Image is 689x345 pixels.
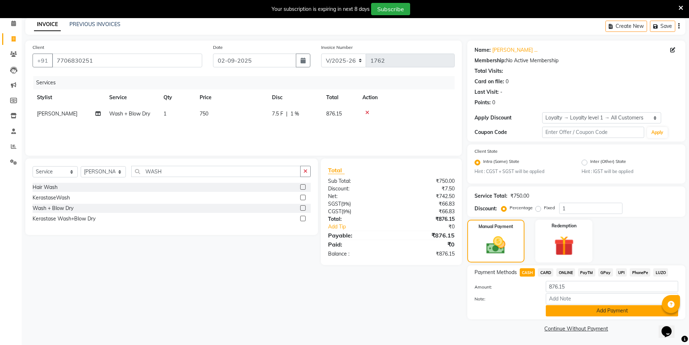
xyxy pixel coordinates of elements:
[520,268,535,277] span: CASH
[510,192,529,200] div: ₹750.00
[475,168,571,175] small: Hint : CGST + SGST will be applied
[483,158,519,167] label: Intra (Same) State
[290,110,299,118] span: 1 %
[163,110,166,117] span: 1
[33,184,58,191] div: Hair Wash
[475,57,506,64] div: Membership:
[556,268,575,277] span: ONLINE
[272,110,283,118] span: 7.5 F
[542,127,644,138] input: Enter Offer / Coupon Code
[475,148,498,155] label: Client State
[546,305,678,316] button: Add Payment
[195,89,268,106] th: Price
[500,88,502,96] div: -
[328,208,341,215] span: CGST
[131,166,301,177] input: Search or Scan
[578,268,595,277] span: PayTM
[650,21,675,32] button: Save
[598,268,613,277] span: GPay
[475,46,491,54] div: Name:
[323,193,391,200] div: Net:
[538,268,553,277] span: CARD
[391,250,460,258] div: ₹876.15
[328,167,345,174] span: Total
[323,200,391,208] div: ( )
[590,158,626,167] label: Inter (Other) State
[544,205,555,211] label: Fixed
[33,44,44,51] label: Client
[647,127,668,138] button: Apply
[105,89,159,106] th: Service
[358,89,455,106] th: Action
[653,268,668,277] span: LUZO
[469,284,541,290] label: Amount:
[391,200,460,208] div: ₹66.83
[33,89,105,106] th: Stylist
[546,293,678,304] input: Add Note
[616,268,627,277] span: UPI
[321,44,353,51] label: Invoice Number
[391,231,460,240] div: ₹876.15
[546,281,678,292] input: Amount
[323,177,391,185] div: Sub Total:
[391,177,460,185] div: ₹750.00
[605,21,647,32] button: Create New
[492,99,495,106] div: 0
[475,57,678,64] div: No Active Membership
[52,54,202,67] input: Search by Name/Mobile/Email/Code
[475,114,543,122] div: Apply Discount
[34,18,61,31] a: INVOICE
[475,129,543,136] div: Coupon Code
[391,215,460,223] div: ₹876.15
[510,205,533,211] label: Percentage
[33,76,460,89] div: Services
[391,185,460,193] div: ₹7.50
[323,231,391,240] div: Payable:
[323,208,391,215] div: ( )
[391,240,460,249] div: ₹0
[480,234,511,256] img: _cash.svg
[475,269,517,276] span: Payment Methods
[33,54,53,67] button: +91
[475,67,503,75] div: Total Visits:
[548,233,580,258] img: _gift.svg
[469,296,541,302] label: Note:
[492,46,537,54] a: [PERSON_NAME] ...
[323,223,403,231] a: Add Tip
[286,110,288,118] span: |
[33,215,95,223] div: Kerastase Wash+Blow Dry
[469,325,684,333] a: Continue Without Payment
[343,201,349,207] span: 9%
[391,193,460,200] div: ₹742.50
[326,110,342,117] span: 876.15
[109,110,150,117] span: Wash + Blow Dry
[582,168,678,175] small: Hint : IGST will be applied
[33,205,73,212] div: Wash + Blow Dry
[475,88,499,96] div: Last Visit:
[552,223,577,229] label: Redemption
[213,44,223,51] label: Date
[475,192,507,200] div: Service Total:
[323,215,391,223] div: Total:
[268,89,322,106] th: Disc
[200,110,208,117] span: 750
[371,3,410,15] button: Subscribe
[475,99,491,106] div: Points:
[323,240,391,249] div: Paid:
[328,201,341,207] span: SGST
[475,205,497,213] div: Discount:
[272,5,370,13] div: Your subscription is expiring in next 8 days
[343,209,350,214] span: 9%
[630,268,650,277] span: PhonePe
[69,21,120,28] a: PREVIOUS INVOICES
[403,223,460,231] div: ₹0
[391,208,460,215] div: ₹66.83
[33,194,70,202] div: KerastaseWash
[659,316,682,338] iframe: chat widget
[506,78,509,85] div: 0
[323,185,391,193] div: Discount:
[479,223,513,230] label: Manual Payment
[475,78,504,85] div: Card on file:
[37,110,77,117] span: [PERSON_NAME]
[322,89,358,106] th: Total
